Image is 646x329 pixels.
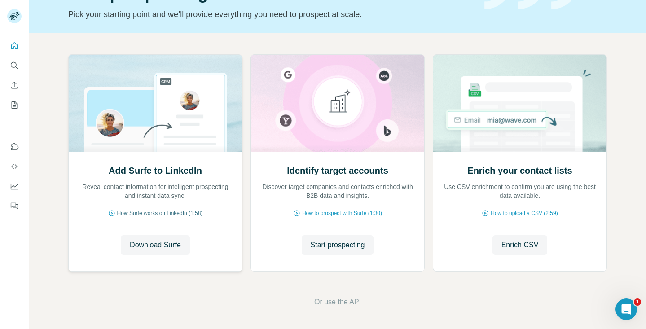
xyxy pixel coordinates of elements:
[7,97,22,113] button: My lists
[491,209,558,217] span: How to upload a CSV (2:59)
[467,164,572,177] h2: Enrich your contact lists
[109,164,202,177] h2: Add Surfe to LinkedIn
[311,240,365,250] span: Start prospecting
[302,235,374,255] button: Start prospecting
[433,55,607,152] img: Enrich your contact lists
[7,178,22,194] button: Dashboard
[7,198,22,214] button: Feedback
[117,209,203,217] span: How Surfe works on LinkedIn (1:58)
[121,235,190,255] button: Download Surfe
[68,8,474,21] p: Pick your starting point and we’ll provide everything you need to prospect at scale.
[314,297,361,307] button: Or use the API
[287,164,388,177] h2: Identify target accounts
[501,240,539,250] span: Enrich CSV
[250,55,425,152] img: Identify target accounts
[615,298,637,320] iframe: Intercom live chat
[7,38,22,54] button: Quick start
[130,240,181,250] span: Download Surfe
[442,182,598,200] p: Use CSV enrichment to confirm you are using the best data available.
[78,182,233,200] p: Reveal contact information for intelligent prospecting and instant data sync.
[7,158,22,175] button: Use Surfe API
[7,57,22,74] button: Search
[492,235,548,255] button: Enrich CSV
[260,182,415,200] p: Discover target companies and contacts enriched with B2B data and insights.
[7,139,22,155] button: Use Surfe on LinkedIn
[302,209,382,217] span: How to prospect with Surfe (1:30)
[7,77,22,93] button: Enrich CSV
[634,298,641,306] span: 1
[68,55,242,152] img: Add Surfe to LinkedIn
